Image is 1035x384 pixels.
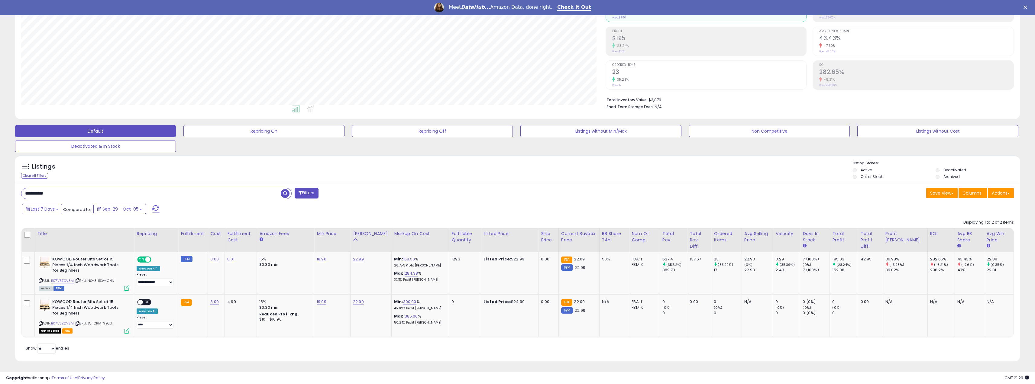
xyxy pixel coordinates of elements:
div: 50% [602,257,624,262]
div: 0.00 [541,257,554,262]
p: 45.02% Profit [PERSON_NAME] [394,306,444,311]
div: Fulfillment Cost [227,231,254,243]
button: Filters [295,188,318,198]
div: 0 (0%) [803,299,830,305]
div: Meet Amazon Data, done right. [449,4,552,10]
span: 22.99 [574,308,585,313]
div: Close [1024,5,1030,9]
div: 0 [832,310,858,316]
a: 284.38 [405,270,418,276]
h2: 23 [612,69,807,77]
span: Sep-29 - Oct-05 [102,206,138,212]
div: 47% [957,267,984,273]
span: FBM [53,286,64,291]
small: (0%) [714,305,722,310]
small: (0%) [803,305,811,310]
div: 0.00 [541,299,554,305]
div: Cost [210,231,222,237]
button: Listings without Min/Max [520,125,681,137]
div: 0 [832,299,858,305]
p: 37.11% Profit [PERSON_NAME] [394,278,444,282]
span: Compared to: [63,207,91,212]
div: N/A [885,299,923,305]
small: 28.24% [615,44,629,48]
span: ROI [819,63,1014,67]
div: 0 [775,299,800,305]
label: Archived [943,174,960,179]
small: Avg Win Price. [987,243,990,249]
div: Total Rev. [662,231,685,243]
div: 22.93 [744,257,773,262]
button: Repricing Off [352,125,513,137]
div: 7 (100%) [803,267,830,273]
small: -7.60% [822,44,835,48]
div: 36.98% [885,257,927,262]
small: (-5.23%) [889,262,904,267]
button: Last 7 Days [22,204,62,214]
div: Num of Comp. [632,231,657,243]
small: (0%) [775,305,784,310]
div: 0.00 [690,299,707,305]
div: 195.03 [832,257,858,262]
div: N/A [957,299,979,305]
div: 15% [259,257,309,262]
div: 0 [662,310,687,316]
a: Terms of Use [52,375,77,381]
label: Active [861,167,872,173]
div: N/A [987,299,1009,305]
div: Total Profit [832,231,855,243]
small: (-5.21%) [934,262,948,267]
small: (28.24%) [836,262,852,267]
small: Prev: $152 [612,50,625,53]
a: 385.00 [405,313,418,319]
span: N/A [655,104,662,110]
small: FBM [561,264,573,271]
div: FBM: 0 [632,262,655,267]
div: ROI [930,231,952,237]
div: 39.02% [885,267,927,273]
div: 389.73 [662,267,687,273]
div: Total Profit Diff. [861,231,880,250]
b: Total Inventory Value: [606,97,648,102]
small: (0%) [803,262,811,267]
b: Listed Price: [484,299,511,305]
small: 35.29% [615,77,629,82]
span: ON [138,257,145,262]
span: Profit [612,30,807,33]
small: Prev: 298.20% [819,83,837,87]
span: Last 7 Days [31,206,55,212]
div: 2.43 [775,267,800,273]
div: 1293 [451,257,476,262]
div: $22.99 [484,257,534,262]
div: % [394,314,444,325]
small: Amazon Fees. [259,237,263,242]
div: Current Buybox Price [561,231,597,243]
span: | SKU: NS-3H9X-4CNN [75,278,114,283]
div: Velocity [775,231,797,237]
button: Repricing On [183,125,344,137]
div: Amazon Fees [259,231,312,237]
a: 22.99 [353,299,364,305]
b: KOWOOD Router Bits Set of 15 Pieces 1/4 Inch Woodwork Tools for Beginners [52,299,126,318]
div: % [394,299,444,310]
a: 22.99 [353,256,364,262]
small: Days In Stock. [803,243,806,249]
div: [PERSON_NAME] [353,231,389,237]
div: 0 [451,299,476,305]
b: Max: [394,313,405,319]
div: 0 (0%) [803,310,830,316]
h2: 43.43% [819,35,1014,43]
div: Amazon AI * [137,266,160,271]
a: 3.00 [210,256,219,262]
div: Profit [PERSON_NAME] [885,231,925,243]
div: Fulfillable Quantity [451,231,478,243]
div: 22.89 [987,257,1014,262]
img: 41SbYRUzzsL._SL40_.jpg [39,299,51,311]
img: 41SbYRUzzsL._SL40_.jpg [39,257,51,269]
div: $24.99 [484,299,534,305]
button: Actions [988,188,1014,198]
div: ASIN: [39,257,129,290]
div: Fulfillment [181,231,205,237]
b: Listed Price: [484,256,511,262]
div: 0 [714,299,741,305]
